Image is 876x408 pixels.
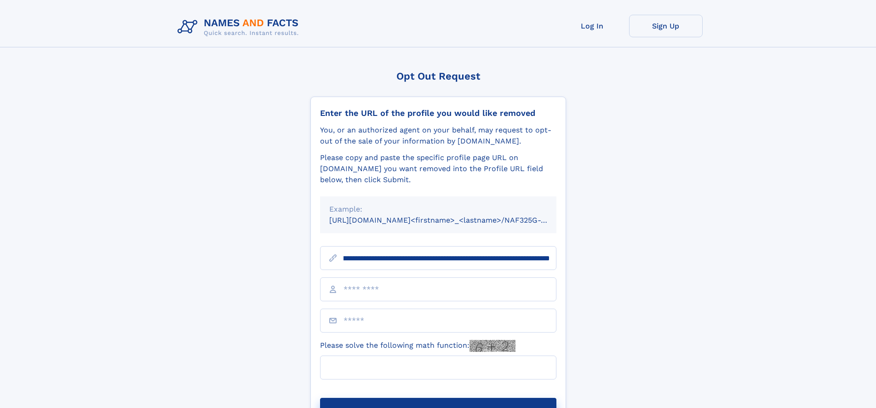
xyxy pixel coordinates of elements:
[555,15,629,37] a: Log In
[320,108,556,118] div: Enter the URL of the profile you would like removed
[329,204,547,215] div: Example:
[310,70,566,82] div: Opt Out Request
[629,15,703,37] a: Sign Up
[174,15,306,40] img: Logo Names and Facts
[329,216,574,224] small: [URL][DOMAIN_NAME]<firstname>_<lastname>/NAF325G-xxxxxxxx
[320,125,556,147] div: You, or an authorized agent on your behalf, may request to opt-out of the sale of your informatio...
[320,340,515,352] label: Please solve the following math function:
[320,152,556,185] div: Please copy and paste the specific profile page URL on [DOMAIN_NAME] you want removed into the Pr...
